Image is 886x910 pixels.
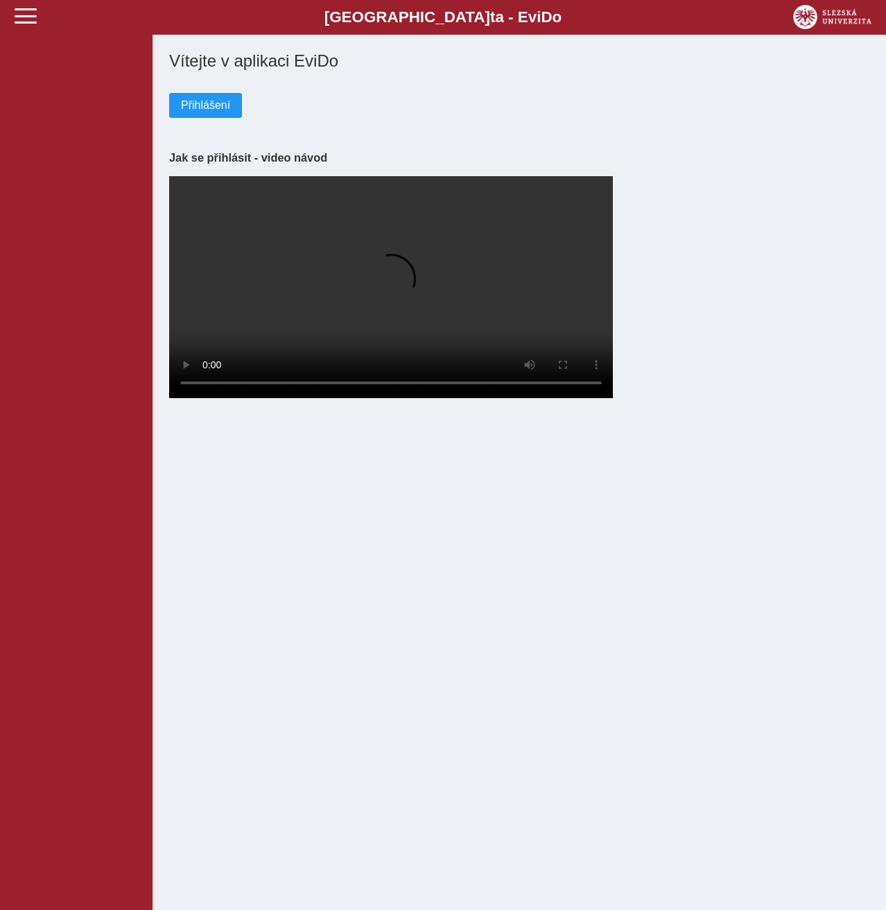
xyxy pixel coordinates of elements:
[553,8,562,26] span: o
[793,5,871,29] img: logo_web_su.png
[490,8,495,26] span: t
[541,8,552,26] span: D
[42,8,844,26] b: [GEOGRAPHIC_DATA] a - Evi
[181,99,230,112] span: Přihlášení
[169,176,613,398] video: Your browser does not support the video tag.
[169,93,242,118] button: Přihlášení
[169,151,869,164] h3: Jak se přihlásit - video návod
[169,51,869,71] h1: Vítejte v aplikaci EviDo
